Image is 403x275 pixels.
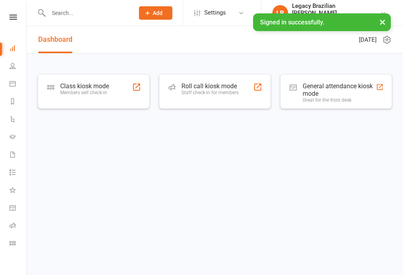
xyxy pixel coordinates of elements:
[272,5,288,21] div: LB
[153,10,163,16] span: Add
[303,82,376,97] div: General attendance kiosk mode
[375,13,390,30] button: ×
[303,97,376,103] div: Great for the front desk
[139,6,172,20] button: Add
[181,82,238,90] div: Roll call kiosk mode
[9,40,27,58] a: Dashboard
[181,90,238,95] div: Staff check-in for members
[9,58,27,76] a: People
[260,19,324,26] span: Signed in successfully.
[292,2,380,17] div: Legacy Brazilian [PERSON_NAME]
[9,93,27,111] a: Reports
[9,235,27,253] a: Class kiosk mode
[46,7,129,19] input: Search...
[60,90,109,95] div: Members self check-in
[9,182,27,200] a: What's New
[9,76,27,93] a: Calendar
[38,26,72,53] a: Dashboard
[204,4,226,22] span: Settings
[359,35,377,45] span: [DATE]
[60,82,109,90] div: Class kiosk mode
[9,200,27,217] a: General attendance kiosk mode
[9,217,27,235] a: Roll call kiosk mode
